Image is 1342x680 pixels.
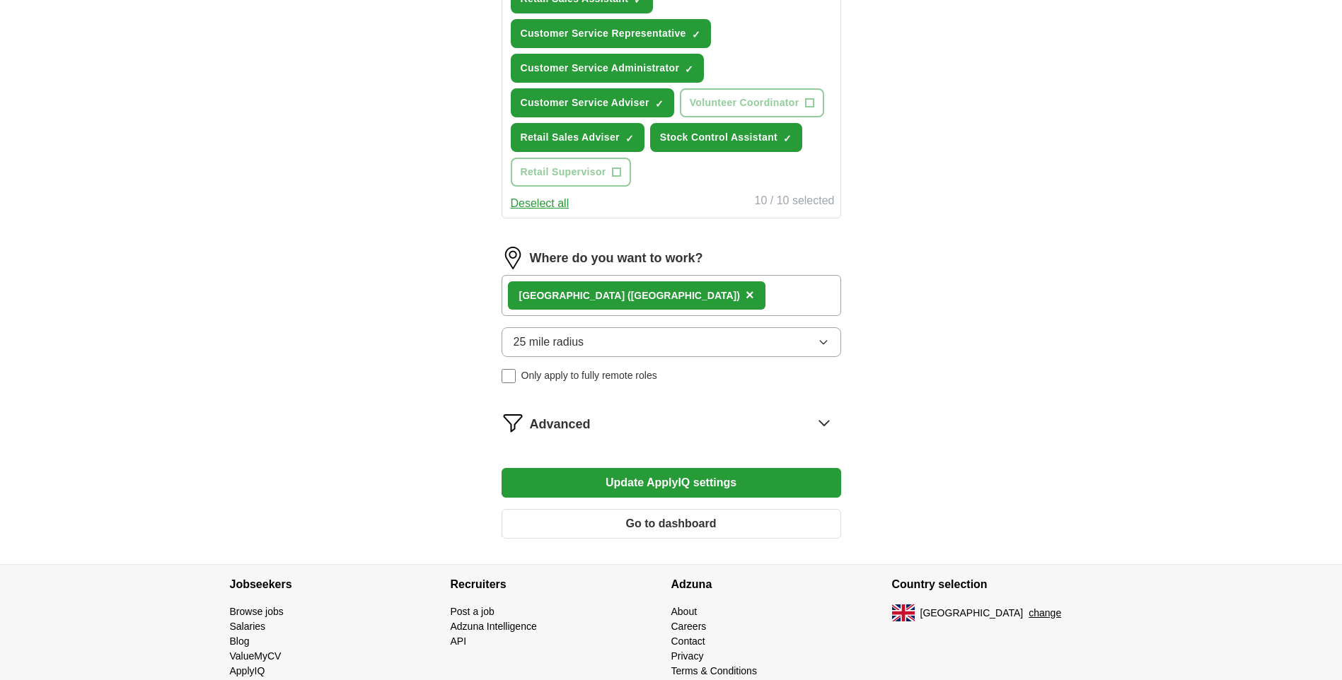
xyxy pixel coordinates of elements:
a: About [671,606,698,617]
a: ValueMyCV [230,650,282,662]
button: 25 mile radius [502,327,841,357]
button: Retail Sales Adviser✓ [511,123,644,152]
span: ✓ [685,64,693,75]
span: Retail Supervisor [521,165,606,180]
button: Deselect all [511,195,569,212]
a: Blog [230,635,250,647]
a: API [451,635,467,647]
span: ([GEOGRAPHIC_DATA]) [627,290,740,301]
button: Volunteer Coordinator [680,88,824,117]
input: Only apply to fully remote roles [502,369,516,383]
span: ✓ [625,133,634,144]
a: Careers [671,621,707,632]
a: Salaries [230,621,266,632]
span: Only apply to fully remote roles [521,368,657,383]
a: ApplyIQ [230,665,265,676]
a: Browse jobs [230,606,284,617]
a: Privacy [671,650,704,662]
button: Customer Service Adviser✓ [511,88,674,117]
button: Update ApplyIQ settings [502,468,841,498]
img: filter [502,411,524,434]
span: Customer Service Administrator [521,61,680,76]
button: Stock Control Assistant✓ [650,123,802,152]
span: ✓ [783,133,792,144]
span: [GEOGRAPHIC_DATA] [920,606,1024,621]
button: change [1029,606,1061,621]
span: Advanced [530,415,591,434]
strong: [GEOGRAPHIC_DATA] [519,290,625,301]
span: × [746,287,754,303]
img: location.png [502,247,524,269]
button: Customer Service Representative✓ [511,19,711,48]
a: Terms & Conditions [671,665,757,676]
button: Retail Supervisor [511,158,631,187]
a: Adzuna Intelligence [451,621,537,632]
span: Volunteer Coordinator [690,95,799,110]
h4: Country selection [892,565,1113,604]
label: Where do you want to work? [530,249,703,268]
a: Contact [671,635,705,647]
div: 10 / 10 selected [755,192,835,212]
span: ✓ [655,98,664,110]
img: UK flag [892,604,915,621]
button: Go to dashboard [502,509,841,539]
button: × [746,285,754,306]
span: Stock Control Assistant [660,130,777,145]
a: Post a job [451,606,494,617]
span: Retail Sales Adviser [521,130,620,145]
button: Customer Service Administrator✓ [511,54,705,83]
span: Customer Service Representative [521,26,686,41]
span: ✓ [692,29,700,40]
span: 25 mile radius [514,334,584,351]
span: Customer Service Adviser [521,95,649,110]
